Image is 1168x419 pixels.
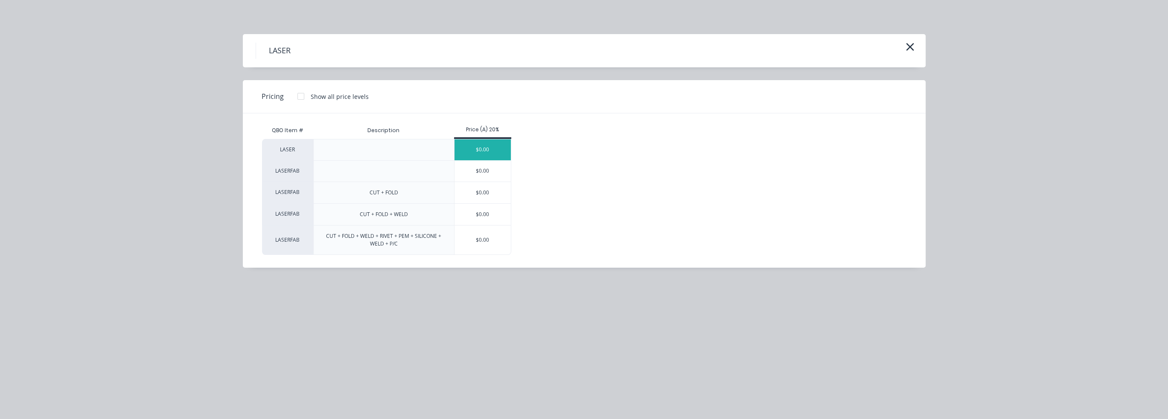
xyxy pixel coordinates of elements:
[320,232,447,248] div: CUT + FOLD + WELD + RIVET + PEM + SILICONE + WELD + P/C
[262,139,313,160] div: LASER
[262,91,284,101] span: Pricing
[256,43,303,59] h4: LASER
[262,225,313,255] div: LASERFAB
[360,211,408,218] div: CUT + FOLD + WELD
[454,139,511,160] div: $0.00
[361,120,406,141] div: Description
[454,126,512,133] div: Price (A) 20%
[262,203,313,225] div: LASERFAB
[454,225,511,254] div: $0.00
[262,182,313,203] div: LASERFAB
[454,161,511,182] div: $0.00
[370,189,398,196] div: CUT + FOLD
[454,204,511,225] div: $0.00
[262,160,313,182] div: LASERFAB
[311,92,369,101] div: Show all price levels
[454,182,511,203] div: $0.00
[262,122,313,139] div: QBO Item #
